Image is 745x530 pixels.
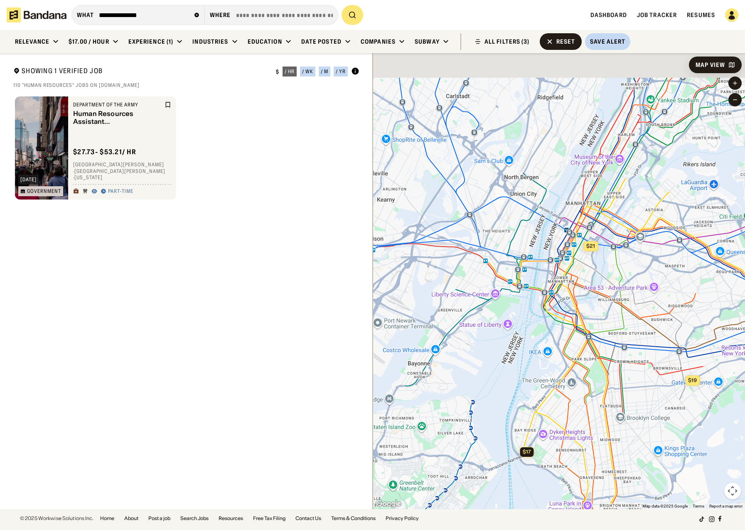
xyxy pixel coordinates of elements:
span: $21 [586,243,595,249]
a: Home [100,516,114,521]
div: Department of the Army [73,101,163,108]
div: grid [13,93,359,509]
div: Date Posted [301,38,342,45]
span: $17 [522,449,531,455]
div: / m [321,69,328,74]
div: Subway [415,38,440,45]
a: Terms (opens in new tab) [693,504,704,508]
div: Relevance [15,38,49,45]
div: Reset [556,39,575,44]
a: Resumes [687,11,715,19]
div: $17.00 / hour [69,38,109,45]
a: Contact Us [295,516,321,521]
div: [DATE] [20,177,37,182]
div: ALL FILTERS (3) [484,39,530,44]
a: Open this area in Google Maps (opens a new window) [375,498,402,509]
div: Part-time [108,188,133,195]
div: $ [276,69,279,75]
a: Job Tracker [637,11,677,19]
a: Privacy Policy [386,516,419,521]
div: / yr [336,69,346,74]
img: Google [375,498,402,509]
a: Dashboard [590,11,627,19]
a: Post a job [148,516,170,521]
button: Map camera controls [724,483,741,499]
div: 110 "human resources" jobs on [DOMAIN_NAME] [13,82,359,89]
div: Save Alert [590,38,625,45]
a: Report a map error [709,504,743,508]
div: Map View [696,62,725,68]
div: Education [248,38,282,45]
span: Map data ©2025 Google [642,504,688,508]
a: Free Tax Filing [253,516,285,521]
div: Government [27,189,61,194]
a: About [124,516,138,521]
div: what [77,11,94,19]
a: Search Jobs [180,516,209,521]
div: Experience (1) [128,38,174,45]
div: © 2025 Workwise Solutions Inc. [20,516,93,521]
div: Showing 1 Verified Job [13,67,269,77]
div: Where [210,11,231,19]
div: [GEOGRAPHIC_DATA][PERSON_NAME] · [GEOGRAPHIC_DATA][PERSON_NAME] · [US_STATE] [73,162,171,181]
div: Companies [361,38,396,45]
div: $ 27.73 - $53.21 / hr [73,148,136,157]
span: $19 [688,377,697,383]
a: Terms & Conditions [331,516,376,521]
img: Bandana logotype [7,7,66,22]
div: Industries [192,38,228,45]
div: / hr [285,69,295,74]
div: / wk [302,69,313,74]
a: Resources [219,516,243,521]
div: Human Resources Assistant (NAF/Developmental) NF-02/03 [73,110,163,126]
